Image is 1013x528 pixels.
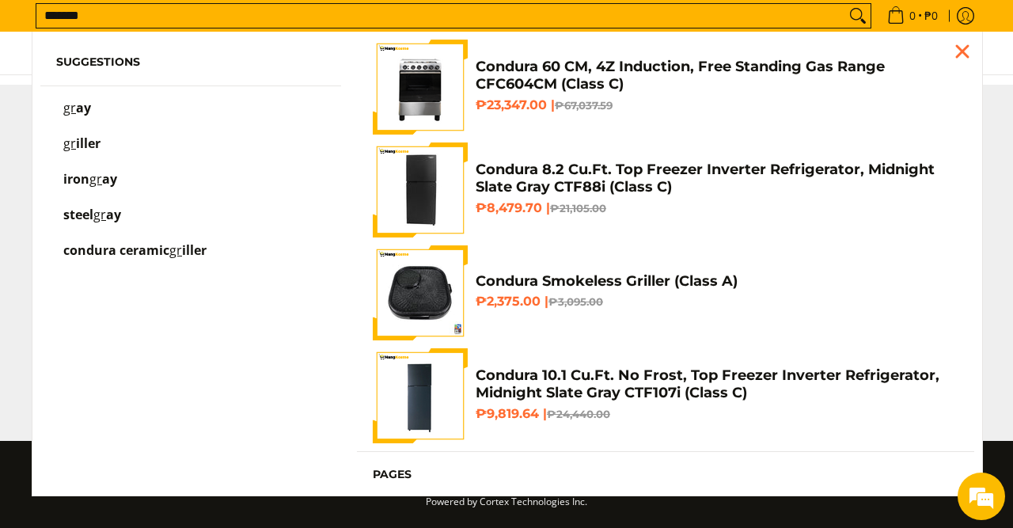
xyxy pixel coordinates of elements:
[548,295,603,308] del: ₱3,095.00
[102,170,117,188] span: ay
[56,245,325,272] a: condura ceramic griller
[182,241,207,259] span: iller
[476,272,958,291] h4: Condura Smokeless Griller (Class A)
[56,138,325,165] a: griller
[8,356,302,412] textarea: Type your message and hit 'Enter'
[373,348,468,443] img: Condura 10.1 Cu.Ft. No Frost, Top Freezer Inverter Refrigerator, Midnight Slate Gray CTF107i (Cla...
[56,55,325,70] h6: Suggestions
[63,209,121,237] p: steel gray
[476,58,958,93] h4: Condura 60 CM, 4Z Induction, Free Standing Gas Range CFC604CM (Class C)
[92,161,218,321] span: We're online!
[845,4,871,28] button: Search
[63,99,76,116] mark: gr
[476,406,958,422] h6: ₱9,819.64 |
[373,245,958,340] a: condura-smokeless-griller-full-view-mang-kosme Condura Smokeless Griller (Class A) ₱2,375.00 |₱3,...
[56,209,325,237] a: steel gray
[476,161,958,196] h4: Condura 8.2 Cu.Ft. Top Freezer Inverter Refrigerator, Midnight Slate Gray CTF88i (Class C)
[63,241,169,259] span: condura ceramic
[373,245,468,340] img: condura-smokeless-griller-full-view-mang-kosme
[373,142,958,237] a: Condura 8.2 Cu.Ft. Top Freezer Inverter Refrigerator, Midnight Slate Gray CTF88i (Class C) Condur...
[476,294,958,310] h6: ₱2,375.00 |
[550,202,606,215] del: ₱21,105.00
[76,99,91,116] span: ay
[882,7,943,25] span: •
[950,40,974,63] div: Close pop up
[63,170,89,188] span: iron
[63,102,91,130] p: gray
[922,10,940,21] span: ₱0
[476,200,958,216] h6: ₱8,479.70 |
[63,173,117,201] p: iron gray
[373,40,468,135] img: Condura 60 CM, 4Z Induction, Free Standing Gas Range CFC604CM (Class C)
[56,102,325,130] a: gray
[373,40,958,135] a: Condura 60 CM, 4Z Induction, Free Standing Gas Range CFC604CM (Class C) Condura 60 CM, 4Z Inducti...
[82,89,266,109] div: Chat with us now
[476,367,958,402] h4: Condura 10.1 Cu.Ft. No Frost, Top Freezer Inverter Refrigerator, Midnight Slate Gray CTF107i (Cla...
[76,135,101,152] span: iller
[63,206,93,223] span: steel
[373,142,468,237] img: Condura 8.2 Cu.Ft. Top Freezer Inverter Refrigerator, Midnight Slate Gray CTF88i (Class C)
[373,468,958,482] h6: Pages
[547,408,610,420] del: ₱24,440.00
[40,492,973,520] p: Powered by Cortex Technologies Inc.
[169,241,182,259] mark: gr
[476,97,958,113] h6: ₱23,347.00 |
[555,99,613,112] del: ₱67,037.59
[373,348,958,443] a: Condura 10.1 Cu.Ft. No Frost, Top Freezer Inverter Refrigerator, Midnight Slate Gray CTF107i (Cla...
[63,135,76,152] mark: gr
[63,138,101,165] p: griller
[106,206,121,223] span: ay
[56,173,325,201] a: iron gray
[93,206,106,223] mark: gr
[89,170,102,188] mark: gr
[907,10,918,21] span: 0
[260,8,298,46] div: Minimize live chat window
[63,245,207,272] p: condura ceramic griller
